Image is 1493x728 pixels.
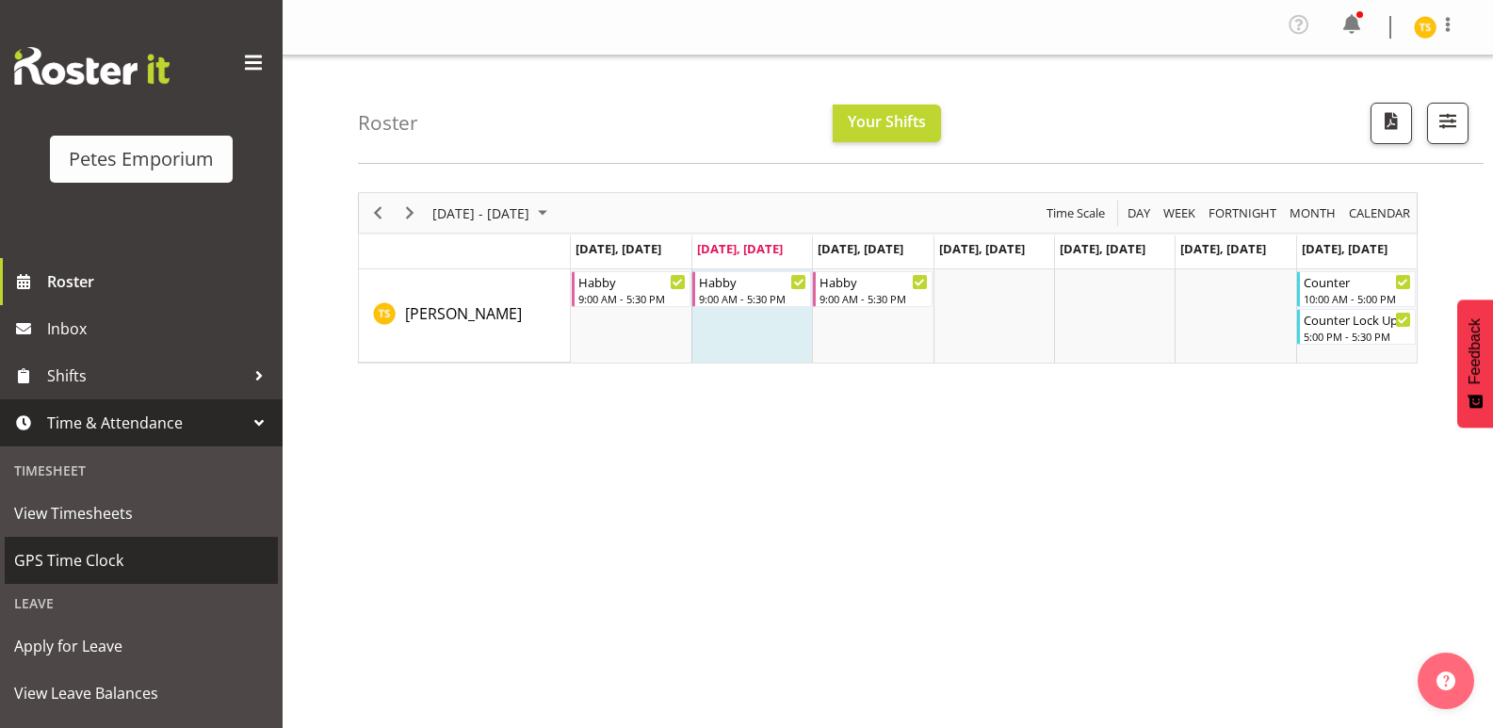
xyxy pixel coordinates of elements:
[1304,291,1411,306] div: 10:00 AM - 5:00 PM
[697,240,783,257] span: [DATE], [DATE]
[5,670,278,717] a: View Leave Balances
[14,679,268,707] span: View Leave Balances
[1304,329,1411,344] div: 5:00 PM - 5:30 PM
[572,271,690,307] div: Tamara Straker"s event - Habby Begin From Monday, September 8, 2025 at 9:00:00 AM GMT+12:00 Ends ...
[1457,299,1493,428] button: Feedback - Show survey
[47,315,273,343] span: Inbox
[359,269,571,363] td: Tamara Straker resource
[1206,202,1280,225] button: Fortnight
[405,302,522,325] a: [PERSON_NAME]
[5,451,278,490] div: Timesheet
[1044,202,1109,225] button: Time Scale
[1346,202,1414,225] button: Month
[1160,202,1199,225] button: Timeline Week
[578,291,686,306] div: 9:00 AM - 5:30 PM
[939,240,1025,257] span: [DATE], [DATE]
[358,192,1418,364] div: Timeline Week of September 9, 2025
[1125,202,1154,225] button: Timeline Day
[699,291,806,306] div: 9:00 AM - 5:30 PM
[1436,671,1455,690] img: help-xxl-2.png
[394,193,426,233] div: Next
[692,271,811,307] div: Tamara Straker"s event - Habby Begin From Tuesday, September 9, 2025 at 9:00:00 AM GMT+12:00 Ends...
[1427,103,1469,144] button: Filter Shifts
[1347,202,1412,225] span: calendar
[14,546,268,574] span: GPS Time Clock
[1126,202,1152,225] span: Day
[1304,310,1411,329] div: Counter Lock Up
[576,240,661,257] span: [DATE], [DATE]
[1297,309,1416,345] div: Tamara Straker"s event - Counter Lock Up Begin From Sunday, September 14, 2025 at 5:00:00 PM GMT+...
[358,112,418,134] h4: Roster
[1304,272,1411,291] div: Counter
[1161,202,1197,225] span: Week
[430,202,556,225] button: September 08 - 14, 2025
[1207,202,1278,225] span: Fortnight
[1302,240,1388,257] span: [DATE], [DATE]
[47,362,245,390] span: Shifts
[1414,16,1436,39] img: tamara-straker11292.jpg
[362,193,394,233] div: Previous
[1467,318,1484,384] span: Feedback
[14,47,170,85] img: Rosterit website logo
[14,499,268,527] span: View Timesheets
[405,303,522,324] span: [PERSON_NAME]
[1287,202,1339,225] button: Timeline Month
[430,202,531,225] span: [DATE] - [DATE]
[813,271,932,307] div: Tamara Straker"s event - Habby Begin From Wednesday, September 10, 2025 at 9:00:00 AM GMT+12:00 E...
[1180,240,1266,257] span: [DATE], [DATE]
[14,632,268,660] span: Apply for Leave
[818,240,903,257] span: [DATE], [DATE]
[1060,240,1145,257] span: [DATE], [DATE]
[820,291,927,306] div: 9:00 AM - 5:30 PM
[5,537,278,584] a: GPS Time Clock
[1297,271,1416,307] div: Tamara Straker"s event - Counter Begin From Sunday, September 14, 2025 at 10:00:00 AM GMT+12:00 E...
[5,490,278,537] a: View Timesheets
[47,267,273,296] span: Roster
[571,269,1417,363] table: Timeline Week of September 9, 2025
[848,111,926,132] span: Your Shifts
[365,202,391,225] button: Previous
[47,409,245,437] span: Time & Attendance
[5,584,278,623] div: Leave
[833,105,941,142] button: Your Shifts
[69,145,214,173] div: Petes Emporium
[5,623,278,670] a: Apply for Leave
[1288,202,1338,225] span: Month
[578,272,686,291] div: Habby
[1371,103,1412,144] button: Download a PDF of the roster according to the set date range.
[1045,202,1107,225] span: Time Scale
[398,202,423,225] button: Next
[699,272,806,291] div: Habby
[820,272,927,291] div: Habby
